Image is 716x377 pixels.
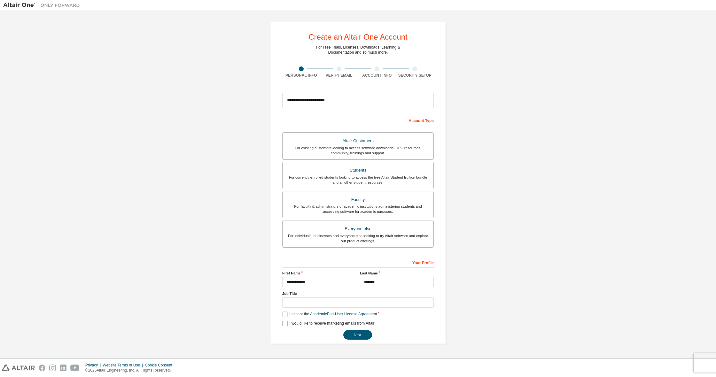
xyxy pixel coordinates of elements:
[286,166,430,175] div: Students
[320,73,358,78] div: Verify Email
[145,363,176,368] div: Cookie Consent
[396,73,434,78] div: Security Setup
[85,368,176,373] p: © 2025 Altair Engineering, Inc. All Rights Reserved.
[282,73,320,78] div: Personal Info
[49,365,56,371] img: instagram.svg
[70,365,80,371] img: youtube.svg
[60,365,66,371] img: linkedin.svg
[286,175,430,185] div: For currently enrolled students looking to access the free Altair Student Edition bundle and all ...
[3,2,83,8] img: Altair One
[286,145,430,156] div: For existing customers looking to access software downloads, HPC resources, community, trainings ...
[282,271,356,276] label: First Name
[286,204,430,214] div: For faculty & administrators of academic institutions administering students and accessing softwa...
[85,363,103,368] div: Privacy
[39,365,45,371] img: facebook.svg
[282,257,434,267] div: Your Profile
[2,365,35,371] img: altair_logo.svg
[282,321,374,326] label: I would like to receive marketing emails from Altair
[282,312,377,317] label: I accept the
[103,363,145,368] div: Website Terms of Use
[282,115,434,125] div: Account Type
[308,33,408,41] div: Create an Altair One Account
[358,73,396,78] div: Account Info
[316,45,400,55] div: For Free Trials, Licenses, Downloads, Learning & Documentation and so much more.
[286,136,430,145] div: Altair Customers
[282,291,434,296] label: Job Title
[286,195,430,204] div: Faculty
[343,330,372,340] button: Next
[286,224,430,233] div: Everyone else
[310,312,377,316] a: Academic End-User License Agreement
[286,233,430,243] div: For individuals, businesses and everyone else looking to try Altair software and explore our prod...
[360,271,434,276] label: Last Name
